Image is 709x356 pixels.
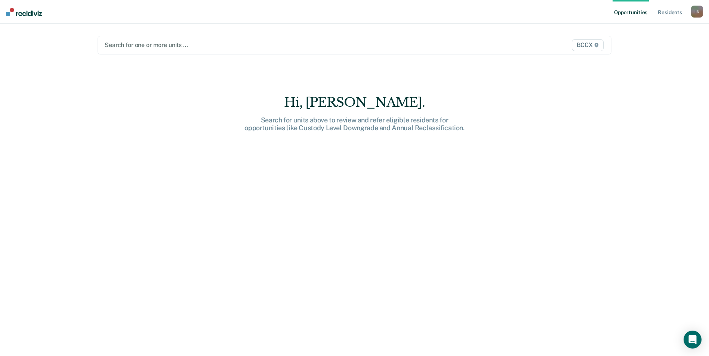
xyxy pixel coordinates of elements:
span: BCCX [572,39,604,51]
div: Hi, [PERSON_NAME]. [235,95,474,110]
img: Recidiviz [6,8,42,16]
div: L N [691,6,703,18]
button: LN [691,6,703,18]
div: Open Intercom Messenger [684,331,702,349]
div: Search for units above to review and refer eligible residents for opportunities like Custody Leve... [235,116,474,132]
